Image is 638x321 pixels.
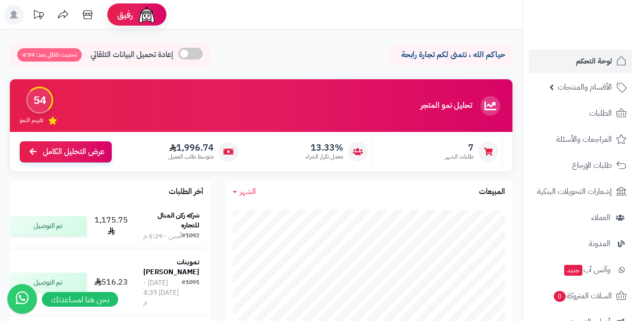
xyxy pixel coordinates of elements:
div: تم التوصيل [8,216,87,236]
span: السلات المتروكة [553,289,612,303]
a: العملاء [529,206,632,229]
strong: شركه ركن المنال للتجاره [158,210,199,230]
span: تقييم النمو [20,116,43,125]
a: المراجعات والأسئلة [529,128,632,151]
span: طلبات الإرجاع [572,159,612,172]
h3: تحليل نمو المتجر [420,101,472,110]
a: الطلبات [529,101,632,125]
a: المدونة [529,232,632,256]
a: طلبات الإرجاع [529,154,632,177]
span: إشعارات التحويلات البنكية [537,185,612,198]
span: الأقسام والمنتجات [558,80,612,94]
a: لوحة التحكم [529,49,632,73]
span: عرض التحليل الكامل [43,146,104,158]
span: 7 [445,142,474,153]
h3: المبيعات [479,188,505,196]
td: 1,175.75 [91,203,132,249]
a: تحديثات المنصة [26,5,51,27]
span: المدونة [589,237,610,251]
a: السلات المتروكة0 [529,284,632,308]
span: لوحة التحكم [576,54,612,68]
div: أمس - 5:29 م [143,231,182,241]
a: إشعارات التحويلات البنكية [529,180,632,203]
span: جديد [564,265,582,276]
a: وآتس آبجديد [529,258,632,282]
p: حياكم الله ، نتمنى لكم تجارة رابحة [397,49,505,61]
span: إعادة تحميل البيانات التلقائي [91,49,173,61]
span: 1,996.74 [168,142,214,153]
strong: تموينات [PERSON_NAME] [143,257,199,277]
span: 13.33% [306,142,343,153]
div: [DATE] - [DATE] 4:39 م [143,278,182,308]
span: المراجعات والأسئلة [556,132,612,146]
h3: آخر الطلبات [169,188,203,196]
span: الشهر [240,186,256,197]
span: رفيق [117,9,133,21]
img: ai-face.png [137,5,157,25]
a: الشهر [233,186,256,197]
span: طلبات الشهر [445,153,474,161]
span: وآتس آب [563,263,610,277]
div: #1092 [182,231,199,241]
span: 0 [554,291,566,302]
span: العملاء [591,211,610,225]
span: الطلبات [589,106,612,120]
div: تم التوصيل [8,273,87,292]
span: معدل تكرار الشراء [306,153,343,161]
span: تحديث تلقائي بعد: 4:59 [17,48,82,62]
a: عرض التحليل الكامل [20,141,112,162]
td: 516.23 [91,250,132,316]
span: متوسط طلب العميل [168,153,214,161]
div: #1091 [182,278,199,308]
